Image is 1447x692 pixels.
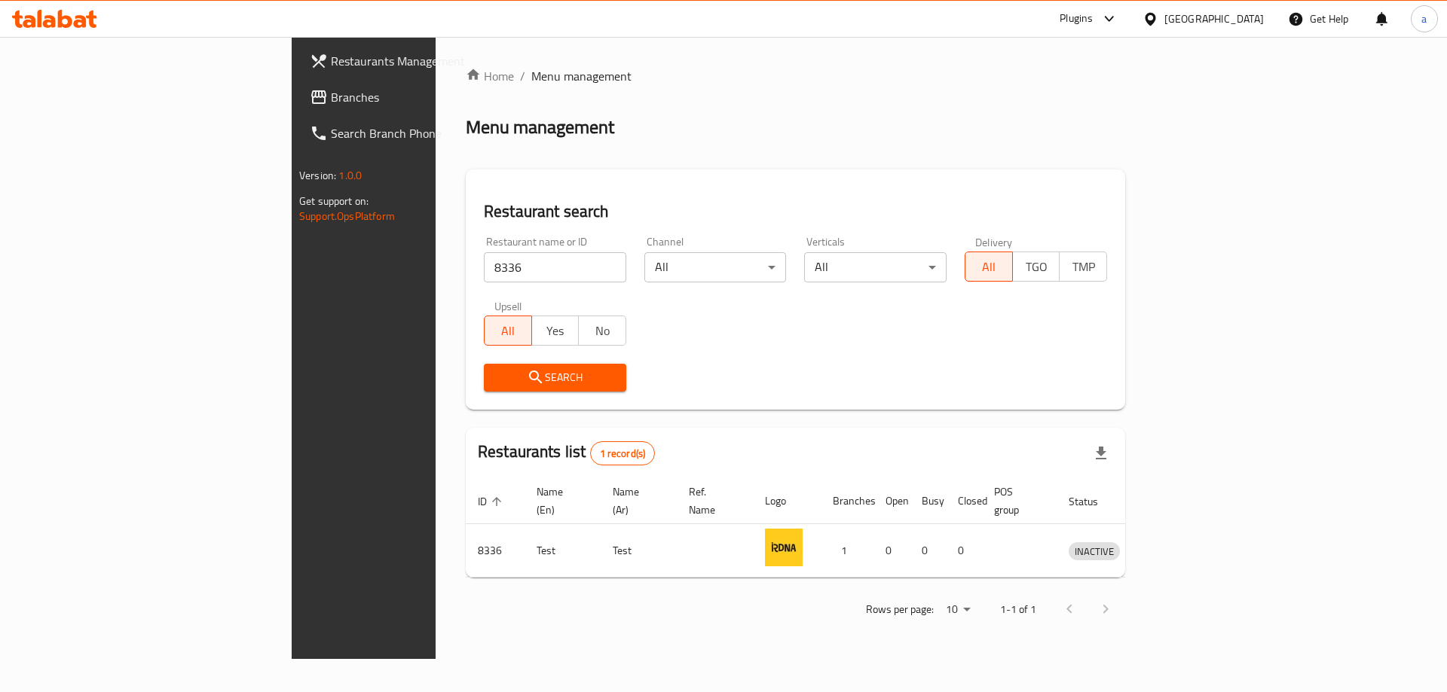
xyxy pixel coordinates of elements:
div: Export file [1083,435,1119,471]
label: Upsell [494,300,522,311]
span: All [491,320,526,342]
span: All [971,256,1007,278]
h2: Restaurant search [484,200,1107,223]
span: Ref. Name [689,483,735,519]
button: No [578,316,626,346]
button: TGO [1012,251,1060,282]
span: Branches [331,88,522,106]
th: Branches [821,478,873,524]
a: Search Branch Phone [298,115,534,151]
span: Status [1069,492,1118,511]
div: All [644,252,787,282]
div: [GEOGRAPHIC_DATA] [1164,11,1264,27]
a: Support.OpsPlatform [299,206,395,226]
span: Get support on: [299,191,369,211]
table: enhanced table [466,478,1190,578]
td: 0 [910,524,946,578]
td: 1 [821,524,873,578]
td: 0 [946,524,982,578]
span: Name (En) [537,483,583,519]
a: Branches [298,79,534,115]
span: Yes [538,320,574,342]
span: INACTIVE [1069,543,1120,560]
span: POS group [994,483,1039,519]
td: Test [601,524,677,578]
span: Version: [299,166,336,185]
span: TMP [1066,256,1101,278]
button: Search [484,364,626,392]
span: Menu management [531,67,632,85]
span: No [585,320,620,342]
label: Delivery [975,236,1013,247]
td: Test [525,524,601,578]
span: 1 record(s) [591,447,655,461]
th: Open [873,478,910,524]
td: 0 [873,524,910,578]
button: Yes [531,316,580,346]
span: TGO [1019,256,1054,278]
span: Name (Ar) [613,483,659,519]
div: All [804,252,947,282]
div: Rows per page: [940,599,976,621]
span: a [1421,11,1427,27]
button: TMP [1059,251,1107,282]
span: 1.0.0 [338,166,362,185]
p: Rows per page: [866,600,934,619]
input: Search for restaurant name or ID.. [484,252,626,282]
div: Total records count [590,441,656,465]
h2: Menu management [466,115,614,139]
div: Plugins [1060,10,1093,28]
p: 1-1 of 1 [1000,600,1036,619]
a: Restaurants Management [298,43,534,79]
button: All [965,251,1013,282]
th: Logo [753,478,821,524]
nav: breadcrumb [466,67,1125,85]
img: Test [765,529,803,566]
span: ID [478,492,506,511]
th: Closed [946,478,982,524]
th: Busy [910,478,946,524]
span: Search [496,368,614,387]
span: Search Branch Phone [331,124,522,142]
h2: Restaurants list [478,441,655,465]
button: All [484,316,532,346]
span: Restaurants Management [331,52,522,70]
